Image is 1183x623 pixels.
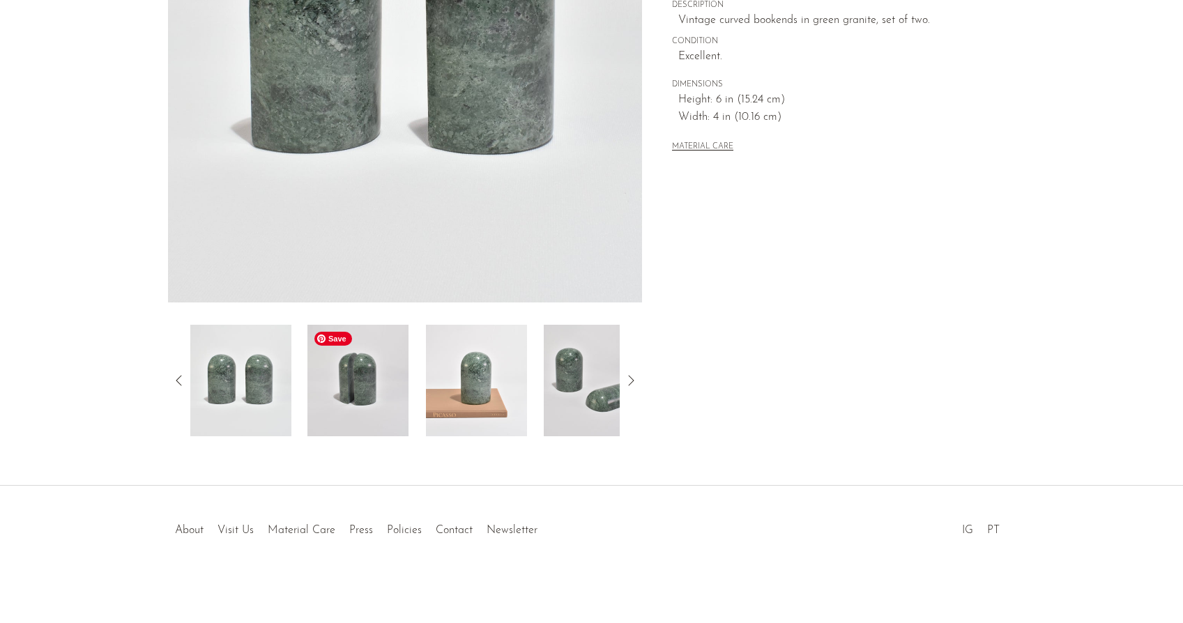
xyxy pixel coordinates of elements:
img: Curved Granite Bookends [307,325,409,436]
span: Excellent. [678,48,986,66]
span: Save [314,332,352,346]
p: Vintage curved bookends in green granite, set of two. [678,12,986,30]
a: Press [349,525,373,536]
img: Curved Granite Bookends [190,325,291,436]
button: MATERIAL CARE [672,142,733,153]
ul: Quick links [168,514,544,540]
a: Visit Us [217,525,254,536]
a: PT [987,525,1000,536]
a: IG [962,525,973,536]
a: Contact [436,525,473,536]
span: DIMENSIONS [672,79,986,91]
a: Material Care [268,525,335,536]
span: Width: 4 in (10.16 cm) [678,109,986,127]
span: CONDITION [672,36,986,48]
a: Policies [387,525,422,536]
span: Height: 6 in (15.24 cm) [678,91,986,109]
img: Curved Granite Bookends [426,325,527,436]
a: About [175,525,204,536]
ul: Social Medias [955,514,1007,540]
img: Curved Granite Bookends [544,325,645,436]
